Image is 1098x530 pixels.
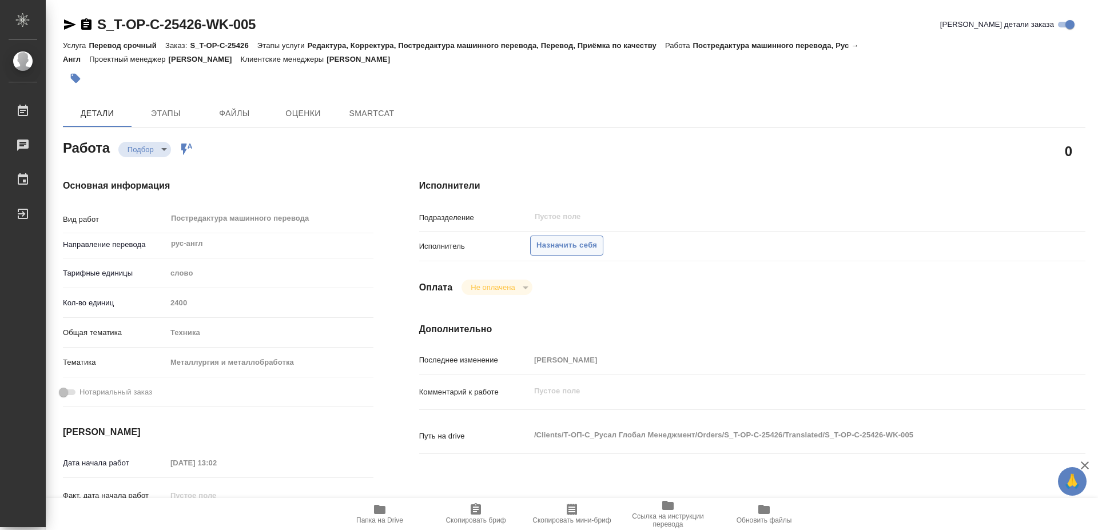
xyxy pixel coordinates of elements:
[63,457,166,469] p: Дата начала работ
[536,239,597,252] span: Назначить себя
[63,18,77,31] button: Скопировать ссылку для ЯМессенджера
[166,353,373,372] div: Металлургия и металлобработка
[1063,469,1082,493] span: 🙏
[428,498,524,530] button: Скопировать бриф
[63,327,166,338] p: Общая тематика
[419,212,530,224] p: Подразделение
[332,498,428,530] button: Папка на Drive
[63,239,166,250] p: Направление перевода
[89,41,165,50] p: Перевод срочный
[207,106,262,121] span: Файлы
[63,41,89,50] p: Услуга
[166,487,266,504] input: Пустое поле
[63,425,373,439] h4: [PERSON_NAME]
[63,66,88,91] button: Добавить тэг
[419,386,530,398] p: Комментарий к работе
[257,41,308,50] p: Этапы услуги
[308,41,665,50] p: Редактура, Корректура, Постредактура машинного перевода, Перевод, Приёмка по качеству
[63,179,373,193] h4: Основная информация
[241,55,327,63] p: Клиентские менеджеры
[166,455,266,471] input: Пустое поле
[79,386,152,398] span: Нотариальный заказ
[737,516,792,524] span: Обновить файлы
[940,19,1054,30] span: [PERSON_NAME] детали заказа
[532,516,611,524] span: Скопировать мини-бриф
[118,142,171,157] div: Подбор
[419,241,530,252] p: Исполнитель
[190,41,257,50] p: S_T-OP-C-25426
[63,214,166,225] p: Вид работ
[1065,141,1072,161] h2: 0
[419,431,530,442] p: Путь на drive
[63,137,110,157] h2: Работа
[462,280,532,295] div: Подбор
[627,512,709,528] span: Ссылка на инструкции перевода
[63,357,166,368] p: Тематика
[169,55,241,63] p: [PERSON_NAME]
[276,106,331,121] span: Оценки
[63,268,166,279] p: Тарифные единицы
[138,106,193,121] span: Этапы
[1058,467,1087,496] button: 🙏
[620,498,716,530] button: Ссылка на инструкции перевода
[419,179,1085,193] h4: Исполнители
[419,354,530,366] p: Последнее изменение
[166,323,373,342] div: Техника
[716,498,812,530] button: Обновить файлы
[524,498,620,530] button: Скопировать мини-бриф
[356,516,403,524] span: Папка на Drive
[89,55,168,63] p: Проектный менеджер
[530,236,603,256] button: Назначить себя
[165,41,190,50] p: Заказ:
[63,297,166,309] p: Кол-во единиц
[419,281,453,294] h4: Оплата
[665,41,693,50] p: Работа
[530,352,1030,368] input: Пустое поле
[79,18,93,31] button: Скопировать ссылку
[445,516,506,524] span: Скопировать бриф
[530,425,1030,445] textarea: /Clients/Т-ОП-С_Русал Глобал Менеджмент/Orders/S_T-OP-C-25426/Translated/S_T-OP-C-25426-WK-005
[344,106,399,121] span: SmartCat
[97,17,256,32] a: S_T-OP-C-25426-WK-005
[63,490,166,501] p: Факт. дата начала работ
[467,282,518,292] button: Не оплачена
[166,294,373,311] input: Пустое поле
[419,322,1085,336] h4: Дополнительно
[166,264,373,283] div: слово
[534,210,1003,224] input: Пустое поле
[70,106,125,121] span: Детали
[124,145,157,154] button: Подбор
[327,55,399,63] p: [PERSON_NAME]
